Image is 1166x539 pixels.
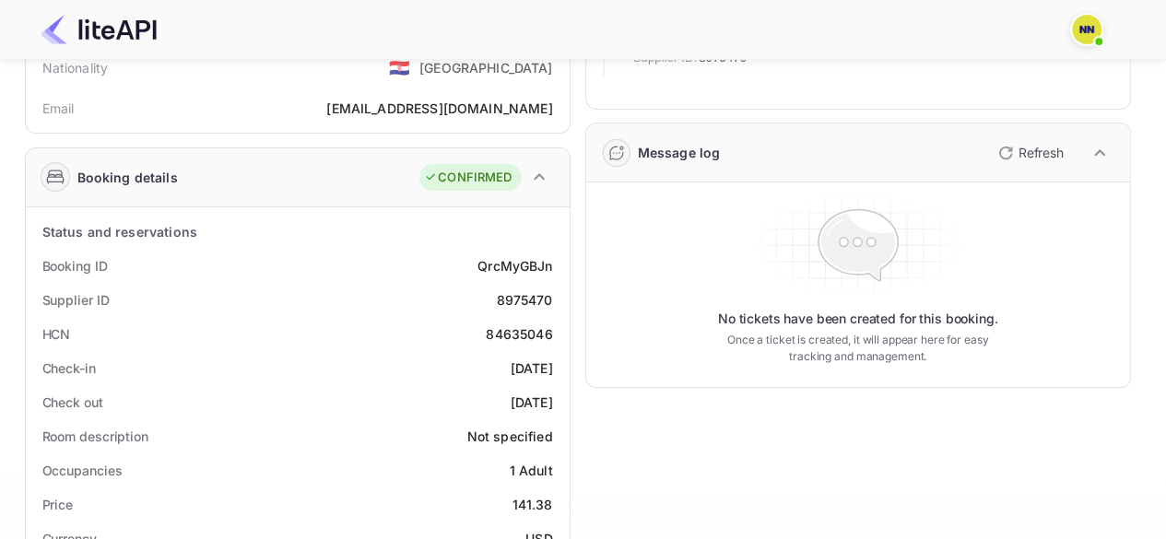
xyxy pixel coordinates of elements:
[42,393,103,412] div: Check out
[42,290,110,310] div: Supplier ID
[42,461,123,480] div: Occupancies
[1019,143,1064,162] p: Refresh
[718,310,998,328] p: No tickets have been created for this booking.
[486,324,552,344] div: 84635046
[389,51,410,84] span: United States
[42,324,71,344] div: HCN
[511,393,553,412] div: [DATE]
[467,427,553,446] div: Not specified
[1072,15,1101,44] img: N/A N/A
[509,461,552,480] div: 1 Adult
[496,290,552,310] div: 8975470
[42,358,96,378] div: Check-in
[42,256,108,275] div: Booking ID
[41,15,157,44] img: LiteAPI Logo
[713,332,1004,365] p: Once a ticket is created, it will appear here for easy tracking and management.
[42,495,74,514] div: Price
[42,99,75,118] div: Email
[511,358,553,378] div: [DATE]
[638,143,721,162] div: Message log
[42,427,148,446] div: Room description
[77,168,178,187] div: Booking details
[326,99,552,118] div: [EMAIL_ADDRESS][DOMAIN_NAME]
[477,256,552,275] div: QrcMyGBJn
[42,58,109,77] div: Nationality
[419,58,553,77] div: [GEOGRAPHIC_DATA]
[512,495,553,514] div: 141.38
[42,222,197,241] div: Status and reservations
[987,138,1071,168] button: Refresh
[424,169,512,187] div: CONFIRMED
